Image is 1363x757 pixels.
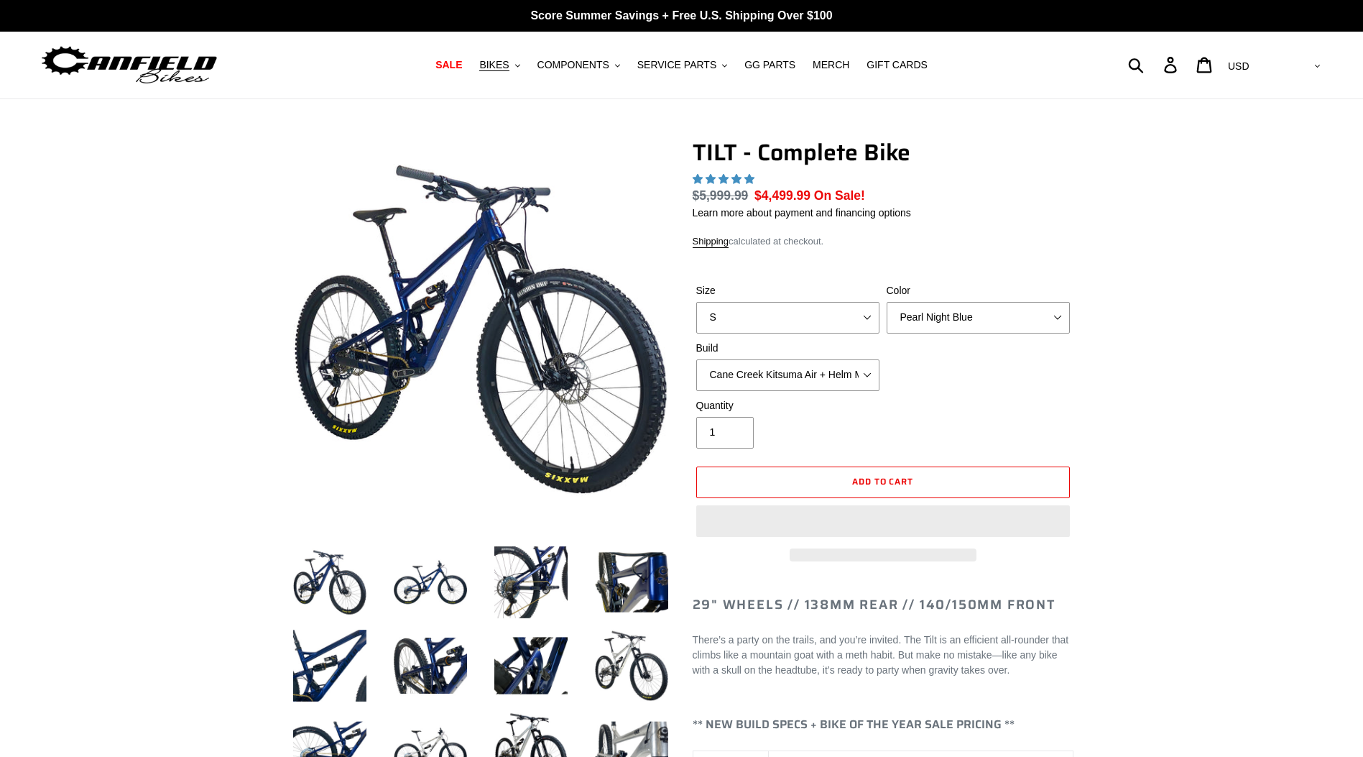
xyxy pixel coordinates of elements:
a: MERCH [805,55,856,75]
label: Color [887,283,1070,298]
span: SERVICE PARTS [637,59,716,71]
span: GIFT CARDS [867,59,928,71]
img: Load image into Gallery viewer, TILT - Complete Bike [491,543,570,622]
span: COMPONENTS [537,59,609,71]
img: Load image into Gallery viewer, TILT - Complete Bike [592,543,671,622]
img: Load image into Gallery viewer, TILT - Complete Bike [290,626,369,705]
span: GG PARTS [744,59,795,71]
label: Quantity [696,398,879,413]
button: Add to cart [696,467,1070,498]
img: Load image into Gallery viewer, TILT - Complete Bike [391,543,470,622]
input: Search [1136,49,1173,81]
div: calculated at checkout. [693,234,1073,249]
img: Load image into Gallery viewer, TILT - Complete Bike [592,626,671,705]
a: Shipping [693,236,729,248]
h1: TILT - Complete Bike [693,139,1073,166]
p: There’s a party on the trails, and you’re invited. The Tilt is an efficient all-rounder that clim... [693,633,1073,678]
img: Load image into Gallery viewer, TILT - Complete Bike [491,626,570,705]
button: COMPONENTS [530,55,627,75]
span: MERCH [813,59,849,71]
h4: ** NEW BUILD SPECS + BIKE OF THE YEAR SALE PRICING ** [693,717,1073,731]
a: GIFT CARDS [859,55,935,75]
button: BIKES [472,55,527,75]
span: 5.00 stars [693,173,757,185]
a: Learn more about payment and financing options [693,207,911,219]
span: SALE [435,59,462,71]
h2: 29" Wheels // 138mm Rear // 140/150mm Front [693,597,1073,613]
img: TILT - Complete Bike [293,142,668,517]
label: Size [696,283,879,298]
label: Build [696,341,879,356]
a: SALE [428,55,469,75]
a: GG PARTS [737,55,803,75]
s: $5,999.99 [693,188,749,203]
img: Load image into Gallery viewer, TILT - Complete Bike [290,543,369,622]
button: SERVICE PARTS [630,55,734,75]
img: Load image into Gallery viewer, TILT - Complete Bike [391,626,470,705]
span: $4,499.99 [754,188,810,203]
span: Add to cart [852,474,914,488]
img: Canfield Bikes [40,42,219,88]
span: On Sale! [814,186,865,205]
span: BIKES [479,59,509,71]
